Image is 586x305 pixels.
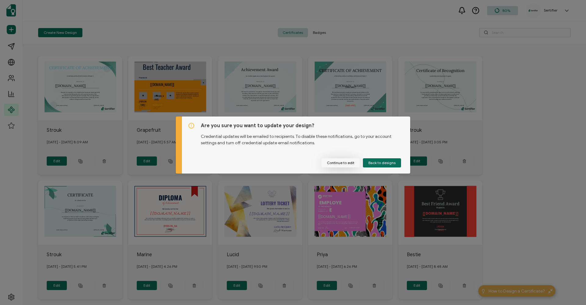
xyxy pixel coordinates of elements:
[176,117,410,174] div: dialog
[321,158,360,167] button: Continue to edit
[363,158,401,167] button: Back to designs
[368,161,396,165] span: Back to designs
[201,129,404,146] p: Credential updates will be emailed to recipients. To disable these notifications, go to your acco...
[481,236,586,305] iframe: Chat Widget
[201,123,404,129] h5: Are you sure you want to update your design?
